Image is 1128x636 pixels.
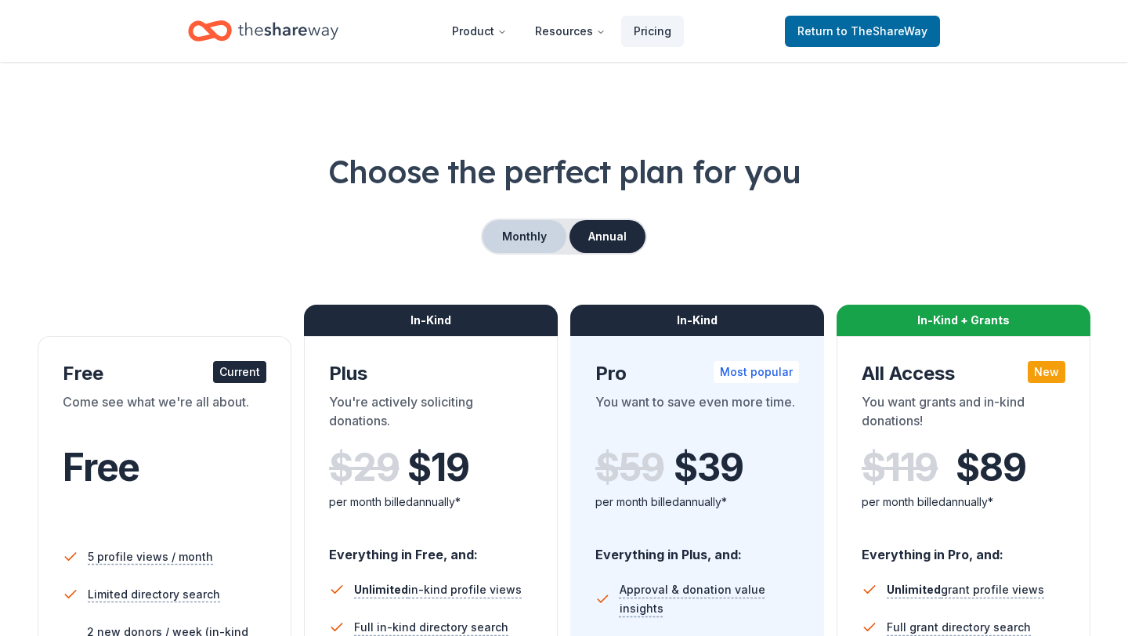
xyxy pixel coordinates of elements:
div: Most popular [714,361,799,383]
div: Plus [329,361,533,386]
span: grant profile views [887,583,1044,596]
button: Product [439,16,519,47]
div: Current [213,361,266,383]
nav: Main [439,13,684,49]
div: In-Kind + Grants [837,305,1090,336]
span: Unlimited [887,583,941,596]
button: Annual [569,220,645,253]
h1: Choose the perfect plan for you [38,150,1090,193]
span: Unlimited [354,583,408,596]
div: Come see what we're all about. [63,392,266,436]
div: All Access [862,361,1065,386]
div: Everything in Free, and: [329,532,533,565]
div: per month billed annually* [595,493,799,511]
span: Return [797,22,927,41]
div: per month billed annually* [862,493,1065,511]
span: in-kind profile views [354,583,522,596]
a: Pricing [621,16,684,47]
div: Everything in Plus, and: [595,532,799,565]
button: Monthly [483,220,566,253]
span: $ 19 [407,446,468,490]
span: Approval & donation value insights [620,580,799,618]
div: Free [63,361,266,386]
span: $ 39 [674,446,743,490]
div: In-Kind [304,305,558,336]
div: You're actively soliciting donations. [329,392,533,436]
button: Resources [522,16,618,47]
a: Home [188,13,338,49]
div: per month billed annually* [329,493,533,511]
div: You want grants and in-kind donations! [862,392,1065,436]
div: In-Kind [570,305,824,336]
span: to TheShareWay [837,24,927,38]
div: You want to save even more time. [595,392,799,436]
span: Free [63,444,139,490]
div: New [1028,361,1065,383]
span: Limited directory search [88,585,220,604]
div: Everything in Pro, and: [862,532,1065,565]
span: $ 89 [956,446,1025,490]
div: Pro [595,361,799,386]
a: Returnto TheShareWay [785,16,940,47]
span: 5 profile views / month [88,547,213,566]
